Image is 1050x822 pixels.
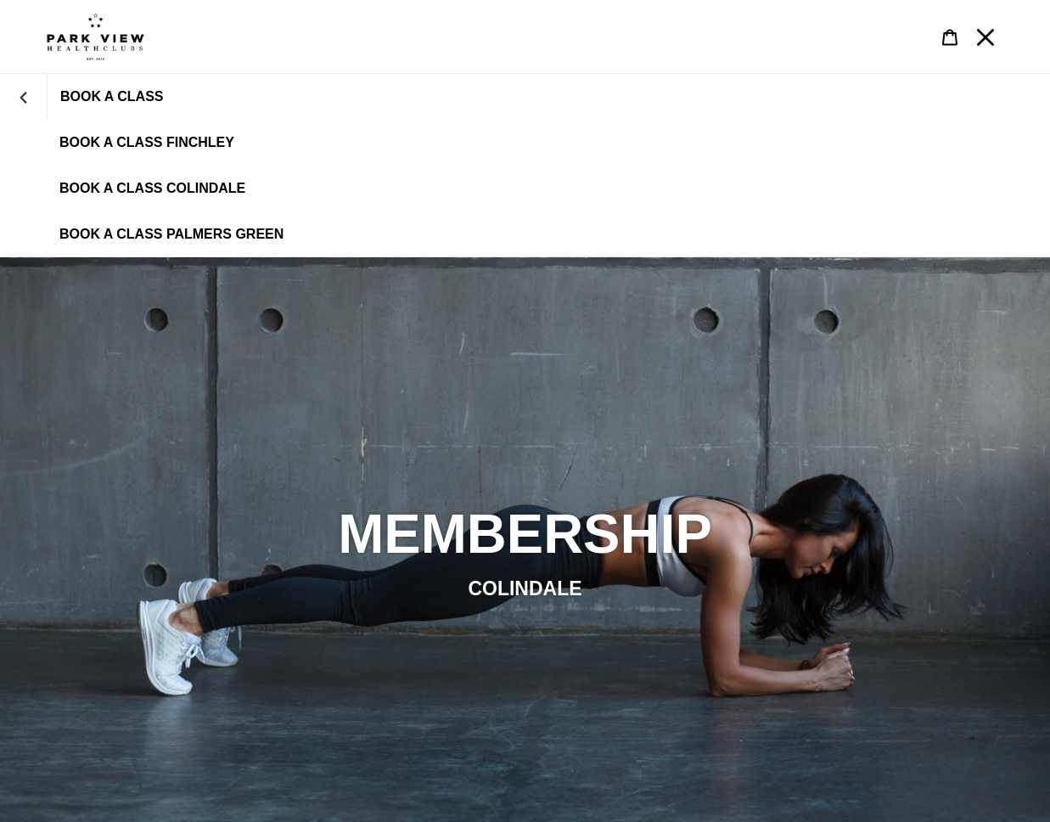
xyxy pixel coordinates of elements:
[968,19,1003,55] button: Menu
[59,227,284,242] span: BOOK A CLASS PALMERS GREEN
[59,135,234,150] span: BOOK A CLASS FINCHLEY
[63,501,988,567] h2: MEMBERSHIP
[47,13,144,60] img: Park view health clubs is a gym near you.
[468,577,581,600] span: COLINDALE
[59,181,245,196] span: BOOK A CLASS COLINDALE
[60,89,163,104] span: BOOK A CLASS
